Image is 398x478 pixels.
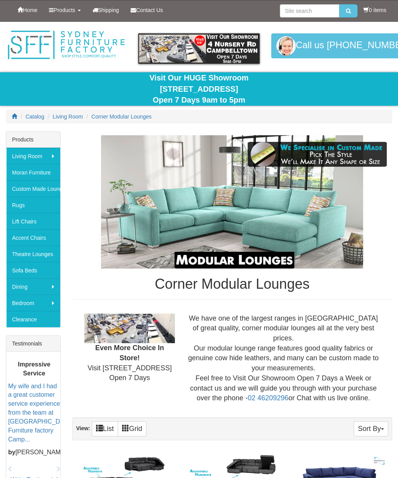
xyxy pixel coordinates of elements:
[6,132,60,148] div: Products
[8,382,73,442] a: My wife and I had a great customer service experience from the team at [GEOGRAPHIC_DATA] Furnitur...
[181,314,386,403] div: We have one of the largest ranges in [GEOGRAPHIC_DATA] of great quality, corner modular lounges a...
[248,394,288,402] a: 02 46209296
[76,425,90,431] strong: View:
[79,314,181,383] div: Visit [STREET_ADDRESS] Open 7 Days
[6,311,60,327] a: Clearance
[6,278,60,295] a: Dining
[84,314,175,343] img: Showroom
[6,180,60,197] a: Custom Made Lounges
[363,6,386,14] li: 0 items
[136,7,163,13] span: Contact Us
[43,0,86,20] a: Products
[72,135,392,269] img: Corner Modular Lounges
[6,148,60,164] a: Living Room
[6,229,60,246] a: Accent Chairs
[8,448,60,457] p: [PERSON_NAME]
[6,164,60,180] a: Moran Furniture
[6,336,60,352] div: Testimonials
[6,30,127,61] img: Sydney Furniture Factory
[95,344,164,362] b: Even More Choice In Store!
[118,421,147,436] a: Grid
[26,113,44,120] a: Catalog
[125,0,169,20] a: Contact Us
[72,276,392,292] h1: Corner Modular Lounges
[92,421,118,436] a: List
[87,0,125,20] a: Shipping
[354,421,388,436] button: Sort By
[53,113,83,120] a: Living Room
[280,4,339,17] input: Site search
[18,361,51,377] b: Impressive Service
[12,0,43,20] a: Home
[6,72,392,106] div: Visit Our HUGE Showroom [STREET_ADDRESS] Open 7 Days 9am to 5pm
[6,246,60,262] a: Theatre Lounges
[91,113,152,120] a: Corner Modular Lounges
[6,262,60,278] a: Sofa Beds
[6,295,60,311] a: Bedroom
[6,213,60,229] a: Lift Chairs
[6,197,60,213] a: Rugs
[98,7,119,13] span: Shipping
[8,448,16,455] b: by
[54,7,75,13] span: Products
[23,7,37,13] span: Home
[138,33,259,64] img: showroom.gif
